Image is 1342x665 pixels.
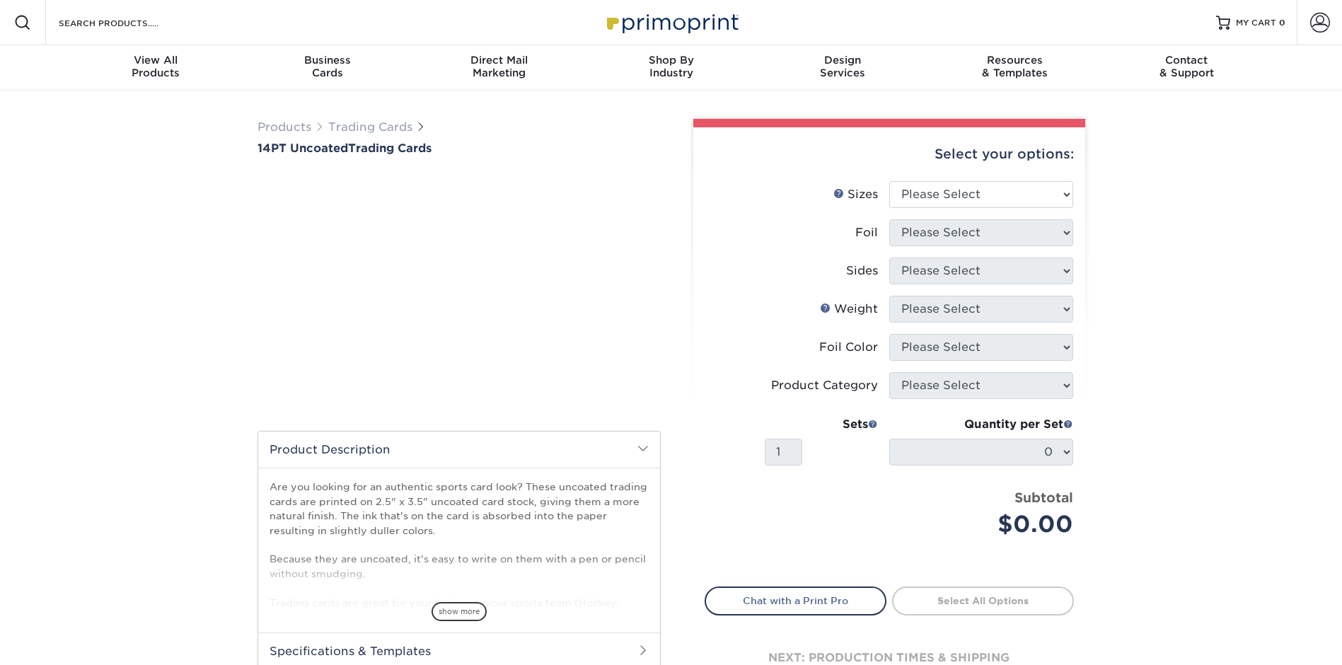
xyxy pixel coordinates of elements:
a: Resources& Templates [929,45,1101,91]
div: Sizes [833,186,878,203]
a: Contact& Support [1101,45,1273,91]
a: Shop ByIndustry [585,45,757,91]
div: Quantity per Set [889,416,1073,433]
span: Shop By [585,54,757,66]
h1: Trading Cards [258,141,661,155]
span: 14PT Uncoated [258,141,348,155]
a: DesignServices [757,45,929,91]
div: Marketing [413,54,585,79]
span: Design [757,54,929,66]
a: 14PT UncoatedTrading Cards [258,141,661,155]
div: Sets [765,416,878,433]
span: MY CART [1236,17,1276,29]
a: Products [258,120,311,134]
div: Foil [855,224,878,241]
span: Contact [1101,54,1273,66]
a: BusinessCards [241,45,413,91]
span: Direct Mail [413,54,585,66]
span: View All [70,54,242,66]
div: Sides [846,262,878,279]
img: Primoprint [601,7,742,37]
a: Direct MailMarketing [413,45,585,91]
a: Select All Options [892,586,1074,615]
div: Industry [585,54,757,79]
div: Products [70,54,242,79]
div: Select your options: [705,127,1074,181]
div: & Support [1101,54,1273,79]
strong: Subtotal [1014,490,1073,505]
div: Foil Color [819,339,878,356]
div: Product Category [771,377,878,394]
span: Business [241,54,413,66]
div: $0.00 [900,507,1073,541]
a: Trading Cards [328,120,412,134]
div: & Templates [929,54,1101,79]
input: SEARCH PRODUCTS..... [57,14,195,31]
a: View AllProducts [70,45,242,91]
p: Are you looking for an authentic sports card look? These uncoated trading cards are printed on 2.... [270,480,649,638]
div: Weight [820,301,878,318]
div: Services [757,54,929,79]
span: show more [432,602,487,621]
h2: Product Description [258,432,660,468]
a: Chat with a Print Pro [705,586,886,615]
span: Resources [929,54,1101,66]
span: 0 [1279,18,1285,28]
div: Cards [241,54,413,79]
